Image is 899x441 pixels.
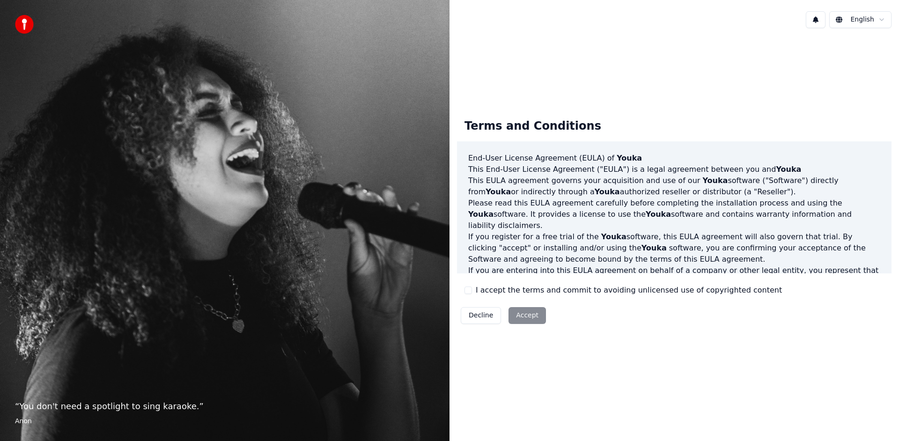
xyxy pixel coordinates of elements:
span: Youka [486,187,511,196]
p: If you register for a free trial of the software, this EULA agreement will also govern that trial... [468,231,880,265]
span: Youka [617,154,642,162]
p: This End-User License Agreement ("EULA") is a legal agreement between you and [468,164,880,175]
p: Please read this EULA agreement carefully before completing the installation process and using th... [468,198,880,231]
span: Youka [641,243,667,252]
img: youka [15,15,34,34]
span: Youka [646,210,671,219]
span: Youka [468,210,494,219]
p: If you are entering into this EULA agreement on behalf of a company or other legal entity, you re... [468,265,880,310]
span: Youka [595,187,620,196]
span: Youka [702,176,728,185]
p: “ You don't need a spotlight to sing karaoke. ” [15,400,435,413]
p: This EULA agreement governs your acquisition and use of our software ("Software") directly from o... [468,175,880,198]
span: Youka [776,165,801,174]
footer: Anon [15,417,435,426]
span: Youka [601,232,626,241]
button: Decline [461,307,501,324]
h3: End-User License Agreement (EULA) of [468,153,880,164]
div: Terms and Conditions [457,111,609,141]
label: I accept the terms and commit to avoiding unlicensed use of copyrighted content [476,285,782,296]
